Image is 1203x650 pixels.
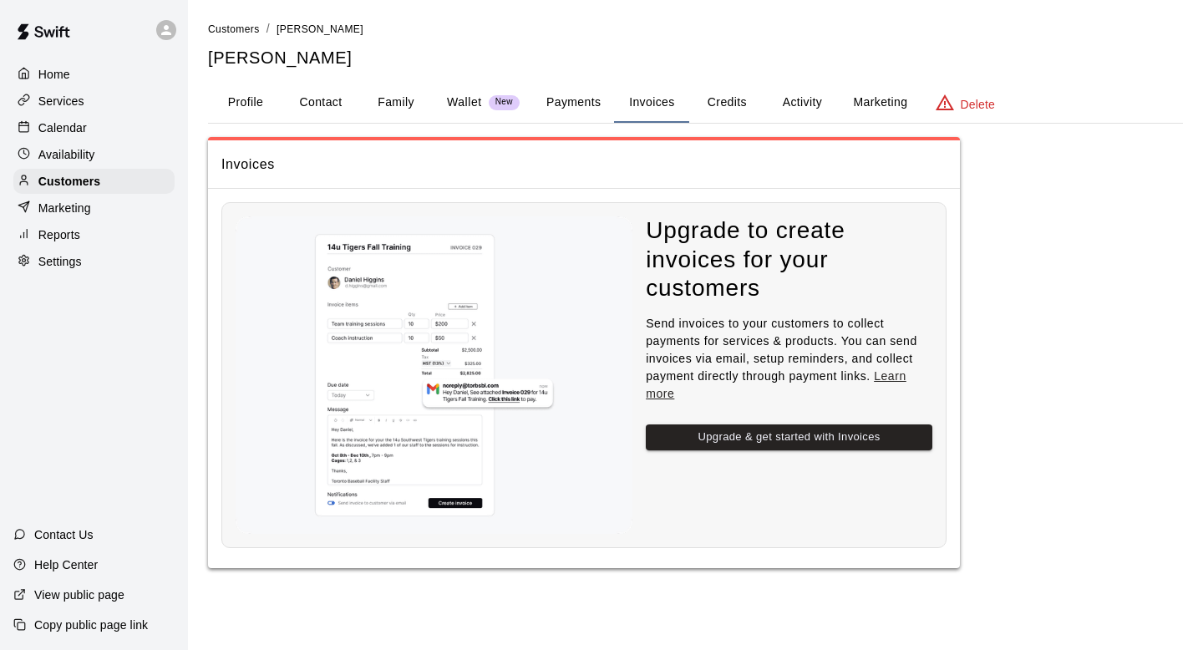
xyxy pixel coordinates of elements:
[38,173,100,190] p: Customers
[34,587,124,603] p: View public page
[208,20,1183,38] nav: breadcrumb
[13,196,175,221] a: Marketing
[13,142,175,167] a: Availability
[358,83,434,123] button: Family
[840,83,921,123] button: Marketing
[208,22,260,35] a: Customers
[38,200,91,216] p: Marketing
[38,226,80,243] p: Reports
[646,369,906,400] a: Learn more
[208,23,260,35] span: Customers
[489,97,520,108] span: New
[646,424,932,450] button: Upgrade & get started with Invoices
[13,222,175,247] a: Reports
[961,96,995,113] p: Delete
[447,94,482,111] p: Wallet
[646,216,932,303] h4: Upgrade to create invoices for your customers
[13,62,175,87] a: Home
[208,83,283,123] button: Profile
[208,83,1183,123] div: basic tabs example
[646,317,917,400] span: Send invoices to your customers to collect payments for services & products. You can send invoice...
[38,146,95,163] p: Availability
[533,83,614,123] button: Payments
[13,169,175,194] a: Customers
[34,526,94,543] p: Contact Us
[38,253,82,270] p: Settings
[221,154,275,175] h6: Invoices
[277,23,363,35] span: [PERSON_NAME]
[283,83,358,123] button: Contact
[266,20,270,38] li: /
[13,249,175,274] a: Settings
[38,119,87,136] p: Calendar
[614,83,689,123] button: Invoices
[764,83,840,123] button: Activity
[13,89,175,114] a: Services
[236,216,632,534] img: Nothing to see here
[34,617,148,633] p: Copy public page link
[38,66,70,83] p: Home
[689,83,764,123] button: Credits
[13,115,175,140] a: Calendar
[208,47,1183,69] h5: [PERSON_NAME]
[34,556,98,573] p: Help Center
[38,93,84,109] p: Services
